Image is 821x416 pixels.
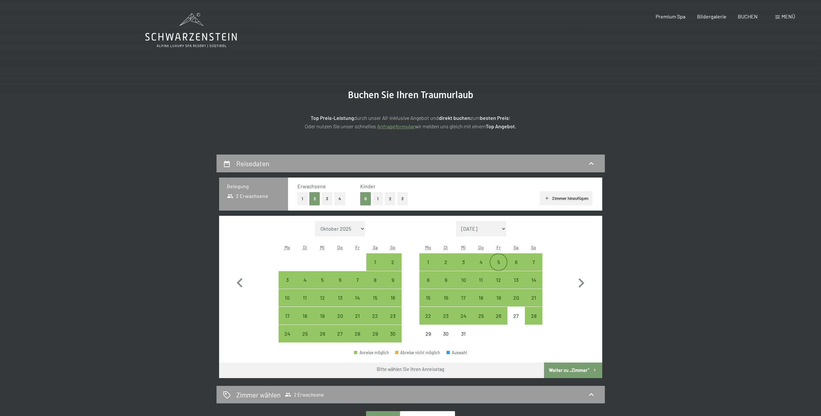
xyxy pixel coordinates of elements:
div: 31 [455,331,472,347]
div: Anreise möglich [384,289,401,306]
div: Tue Nov 25 2025 [296,325,314,342]
div: Mon Dec 29 2025 [419,325,437,342]
div: 24 [455,313,472,329]
div: 9 [384,277,401,294]
div: Thu Nov 27 2025 [331,325,349,342]
abbr: Freitag [355,245,360,250]
div: 6 [508,260,524,276]
div: 28 [349,331,366,347]
div: Sun Dec 07 2025 [525,253,542,271]
div: 16 [438,295,454,311]
div: Anreise möglich [354,351,389,355]
div: 7 [526,260,542,276]
div: 4 [297,277,313,294]
div: Anreise möglich [366,289,384,306]
div: Anreise möglich [314,289,331,306]
div: Anreise möglich [384,325,401,342]
div: Wed Nov 26 2025 [314,325,331,342]
div: 3 [279,277,295,294]
div: Sun Nov 23 2025 [384,307,401,324]
div: Anreise möglich [384,253,401,271]
span: Kinder [360,183,375,189]
div: Sat Nov 15 2025 [366,289,384,306]
div: 8 [420,277,436,294]
div: Anreise möglich [490,253,507,271]
abbr: Montag [284,245,290,250]
div: Tue Nov 04 2025 [296,271,314,289]
div: Anreise möglich [507,289,525,306]
button: 3 [322,192,333,205]
div: 21 [349,313,366,329]
p: durch unser All-inklusive Angebot und zum ! Oder nutzen Sie unser schnelles wir melden uns gleich... [249,114,572,130]
span: Bildergalerie [697,13,727,19]
div: Fri Dec 19 2025 [490,289,507,306]
div: Anreise möglich [349,307,366,324]
abbr: Donnerstag [478,245,484,250]
div: Anreise möglich [437,289,455,306]
div: Anreise nicht möglich [419,325,437,342]
strong: direkt buchen [439,115,471,121]
div: Sat Dec 06 2025 [507,253,525,271]
span: Erwachsene [297,183,326,189]
div: Sun Nov 09 2025 [384,271,401,289]
div: Anreise möglich [279,325,296,342]
div: 2 [384,260,401,276]
div: Anreise möglich [419,307,437,324]
h2: Zimmer wählen [236,390,281,399]
div: 7 [349,277,366,294]
div: Thu Nov 06 2025 [331,271,349,289]
div: Anreise möglich [314,307,331,324]
div: Sun Nov 30 2025 [384,325,401,342]
div: 1 [420,260,436,276]
div: Sat Nov 08 2025 [366,271,384,289]
abbr: Dienstag [444,245,448,250]
div: 23 [384,313,401,329]
div: Anreise möglich [525,307,542,324]
div: Wed Dec 17 2025 [455,289,472,306]
div: Anreise möglich [490,307,507,324]
span: 2 Erwachsene [227,192,269,200]
div: Mon Dec 08 2025 [419,271,437,289]
div: Anreise möglich [490,271,507,289]
div: 18 [297,313,313,329]
a: BUCHEN [738,13,758,19]
div: Mon Dec 22 2025 [419,307,437,324]
div: 26 [490,313,506,329]
div: 20 [332,313,348,329]
div: Fri Nov 28 2025 [349,325,366,342]
div: Anreise möglich [384,307,401,324]
div: Thu Dec 25 2025 [472,307,490,324]
div: Sat Dec 13 2025 [507,271,525,289]
div: 10 [455,277,472,294]
strong: besten Preis [480,115,509,121]
div: Sun Nov 02 2025 [384,253,401,271]
div: Anreise möglich [472,289,490,306]
button: Nächster Monat [572,221,591,343]
abbr: Samstag [514,245,518,250]
div: Anreise möglich [349,289,366,306]
abbr: Mittwoch [461,245,466,250]
div: 25 [297,331,313,347]
div: Anreise möglich [437,253,455,271]
div: 12 [490,277,506,294]
div: 5 [314,277,330,294]
div: Sun Dec 14 2025 [525,271,542,289]
abbr: Dienstag [303,245,307,250]
div: 17 [279,313,295,329]
div: 9 [438,277,454,294]
div: Anreise möglich [331,325,349,342]
div: Sat Nov 22 2025 [366,307,384,324]
div: Anreise möglich [331,307,349,324]
span: Buchen Sie Ihren Traumurlaub [348,89,473,100]
div: 2 [438,260,454,276]
div: 1 [367,260,383,276]
div: Anreise nicht möglich [455,325,472,342]
div: Tue Dec 02 2025 [437,253,455,271]
div: Sat Dec 27 2025 [507,307,525,324]
div: Anreise möglich [349,271,366,289]
div: 15 [367,295,383,311]
div: Anreise möglich [490,289,507,306]
div: Thu Dec 18 2025 [472,289,490,306]
abbr: Samstag [373,245,378,250]
div: Fri Dec 05 2025 [490,253,507,271]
